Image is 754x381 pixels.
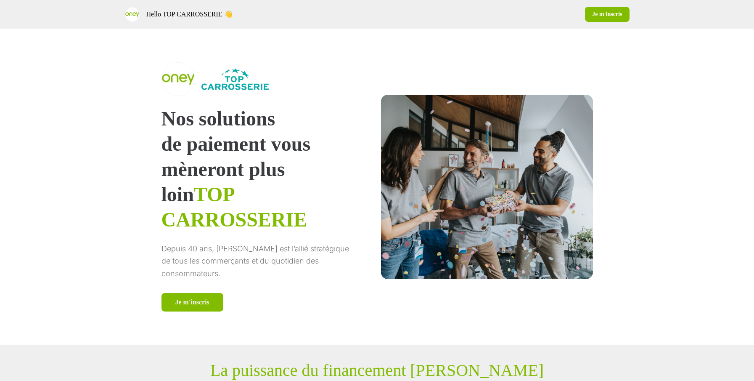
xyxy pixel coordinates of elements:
[161,293,223,312] a: Je m'inscris
[161,157,357,232] p: mèneront plus loin
[161,242,357,280] p: Depuis 40 ans, [PERSON_NAME] est l’allié stratégique de tous les commerçants et du quotidien des ...
[210,360,544,380] p: La puissance du financement [PERSON_NAME]
[161,131,357,157] p: de paiement vous
[585,7,629,22] a: Je m'inscris
[146,9,233,19] p: Hello TOP CARROSSERIE 👋
[161,106,357,131] p: Nos solutions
